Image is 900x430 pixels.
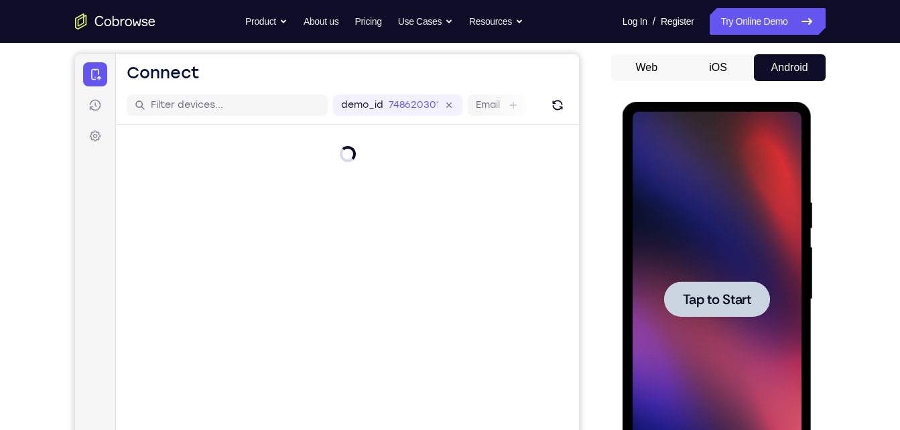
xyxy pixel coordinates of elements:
[398,8,453,35] button: Use Cases
[304,8,338,35] a: About us
[60,191,129,204] span: Tap to Start
[232,403,313,430] button: 6-digit code
[623,8,647,35] a: Log In
[754,54,826,81] button: Android
[469,8,523,35] button: Resources
[42,180,147,215] button: Tap to Start
[75,13,155,29] a: Go to the home page
[355,8,381,35] a: Pricing
[245,8,287,35] button: Product
[653,13,655,29] span: /
[682,54,754,81] button: iOS
[661,8,694,35] a: Register
[710,8,825,35] a: Try Online Demo
[611,54,683,81] button: Web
